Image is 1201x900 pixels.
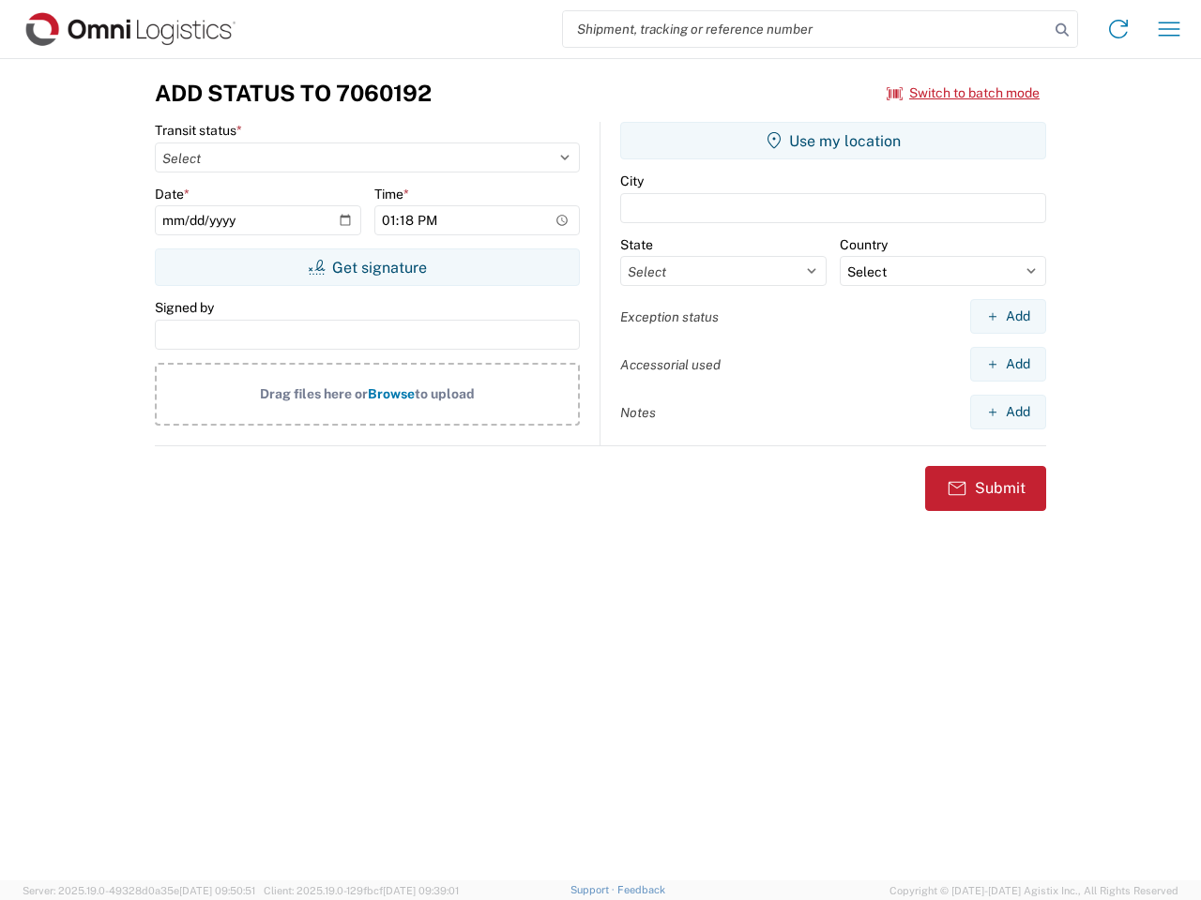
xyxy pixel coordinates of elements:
[260,386,368,401] span: Drag files here or
[970,395,1046,429] button: Add
[570,884,617,895] a: Support
[620,172,644,189] label: City
[415,386,475,401] span: to upload
[374,186,409,202] label: Time
[889,882,1178,899] span: Copyright © [DATE]-[DATE] Agistix Inc., All Rights Reserved
[620,122,1046,159] button: Use my location
[155,186,190,202] label: Date
[620,236,653,253] label: State
[563,11,1049,47] input: Shipment, tracking or reference number
[970,347,1046,382] button: Add
[383,885,459,896] span: [DATE] 09:39:01
[620,404,656,421] label: Notes
[887,78,1040,109] button: Switch to batch mode
[620,308,719,325] label: Exception status
[155,299,214,316] label: Signed by
[925,466,1046,511] button: Submit
[620,356,721,373] label: Accessorial used
[264,885,459,896] span: Client: 2025.19.0-129fbcf
[368,386,415,401] span: Browse
[970,299,1046,334] button: Add
[617,884,665,895] a: Feedback
[23,885,255,896] span: Server: 2025.19.0-49328d0a35e
[155,122,242,139] label: Transit status
[840,236,888,253] label: Country
[155,248,580,286] button: Get signature
[179,885,255,896] span: [DATE] 09:50:51
[155,80,432,107] h3: Add Status to 7060192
